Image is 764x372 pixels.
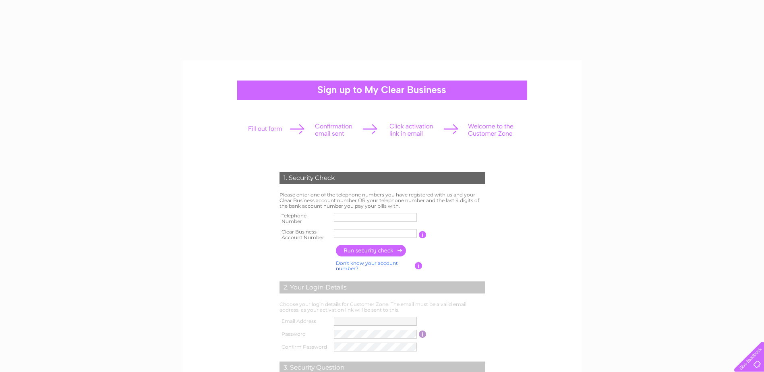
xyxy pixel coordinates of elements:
[277,300,487,315] td: Choose your login details for Customer Zone. The email must be a valid email address, as your act...
[277,227,332,243] th: Clear Business Account Number
[336,260,398,272] a: Don't know your account number?
[415,262,422,269] input: Information
[419,331,427,338] input: Information
[419,231,427,238] input: Information
[277,341,332,353] th: Confirm Password
[280,281,485,293] div: 2. Your Login Details
[277,211,332,227] th: Telephone Number
[277,328,332,341] th: Password
[280,172,485,184] div: 1. Security Check
[277,315,332,328] th: Email Address
[277,190,487,211] td: Please enter one of the telephone numbers you have registered with us and your Clear Business acc...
